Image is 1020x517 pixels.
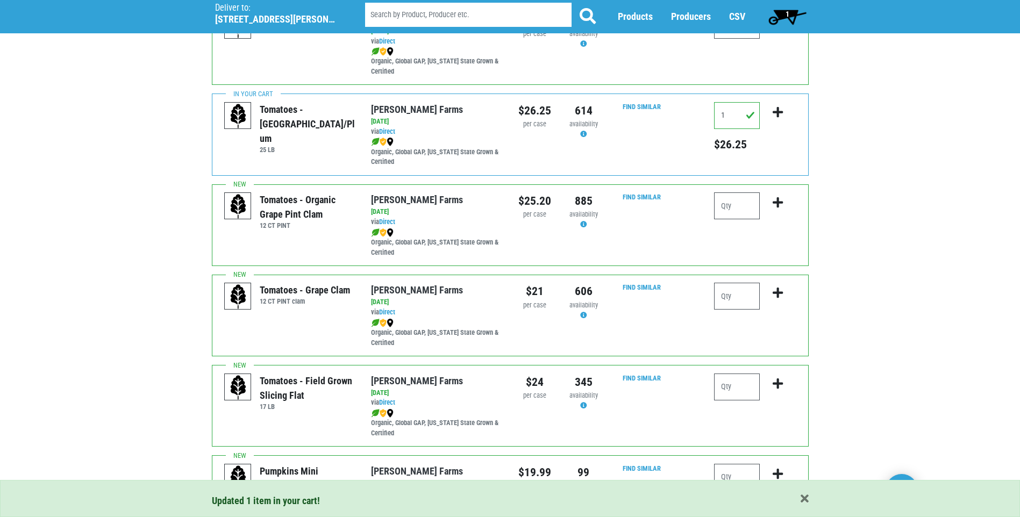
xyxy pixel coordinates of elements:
[567,102,600,119] div: 614
[714,464,760,491] input: Qty
[623,193,661,201] a: Find Similar
[387,319,394,327] img: map_marker-0e94453035b3232a4d21701695807de9.png
[371,398,502,408] div: via
[379,308,395,316] a: Direct
[518,374,551,391] div: $24
[567,192,600,210] div: 885
[786,10,789,18] span: 1
[260,192,355,221] div: Tomatoes - Organic Grape Pint Clam
[518,300,551,311] div: per case
[623,283,661,291] a: Find Similar
[729,11,745,23] a: CSV
[225,374,252,401] img: placeholder-variety-43d6402dacf2d531de610a020419775a.svg
[371,138,380,146] img: leaf-e5c59151409436ccce96b2ca1b28e03c.png
[518,391,551,401] div: per case
[518,464,551,481] div: $19.99
[260,146,355,154] h6: 25 LB
[371,375,463,386] a: [PERSON_NAME] Farms
[260,102,355,146] div: Tomatoes - [GEOGRAPHIC_DATA]/Plum
[225,283,252,310] img: placeholder-variety-43d6402dacf2d531de610a020419775a.svg
[371,37,502,47] div: via
[225,464,252,491] img: placeholder-variety-43d6402dacf2d531de610a020419775a.svg
[371,408,502,439] div: Organic, Global GAP, [US_STATE] State Grown & Certified
[569,30,598,38] span: availability
[260,297,350,305] h6: 12 CT PINT clam
[714,374,760,400] input: Qty
[371,319,380,327] img: leaf-e5c59151409436ccce96b2ca1b28e03c.png
[371,465,463,477] a: [PERSON_NAME] Farms
[371,217,502,227] div: via
[371,307,502,318] div: via
[379,37,395,45] a: Direct
[225,193,252,220] img: placeholder-variety-43d6402dacf2d531de610a020419775a.svg
[567,283,600,300] div: 606
[371,388,502,398] div: [DATE]
[212,493,809,508] div: Updated 1 item in your cart!
[260,464,355,507] div: Pumpkins Mini Decorative - White Baby Boo
[365,3,572,27] input: Search by Product, Producer etc.
[371,228,380,237] img: leaf-e5c59151409436ccce96b2ca1b28e03c.png
[714,102,760,129] input: Qty
[567,119,600,140] div: Availability may be subject to change.
[371,46,502,77] div: Organic, Global GAP, [US_STATE] State Grown & Certified
[518,29,551,39] div: per case
[215,3,338,13] p: Deliver to:
[380,47,387,56] img: safety-e55c860ca8c00a9c171001a62a92dabd.png
[387,47,394,56] img: map_marker-0e94453035b3232a4d21701695807de9.png
[260,403,355,411] h6: 17 LB
[379,127,395,135] a: Direct
[764,6,811,27] a: 1
[623,374,661,382] a: Find Similar
[371,478,502,489] div: [DATE]
[518,192,551,210] div: $25.20
[260,374,355,403] div: Tomatoes - Field Grown Slicing Flat
[569,210,598,218] span: availability
[371,104,463,115] a: [PERSON_NAME] Farms
[567,374,600,391] div: 345
[371,207,502,217] div: [DATE]
[714,283,760,310] input: Qty
[569,301,598,309] span: availability
[371,194,463,205] a: [PERSON_NAME] Farms
[380,138,387,146] img: safety-e55c860ca8c00a9c171001a62a92dabd.png
[380,319,387,327] img: safety-e55c860ca8c00a9c171001a62a92dabd.png
[518,210,551,220] div: per case
[379,398,395,406] a: Direct
[260,283,350,297] div: Tomatoes - Grape Clam
[371,117,502,127] div: [DATE]
[371,137,502,168] div: Organic, Global GAP, [US_STATE] State Grown & Certified
[569,120,598,128] span: availability
[380,228,387,237] img: safety-e55c860ca8c00a9c171001a62a92dabd.png
[387,409,394,418] img: map_marker-0e94453035b3232a4d21701695807de9.png
[518,119,551,130] div: per case
[623,464,661,472] a: Find Similar
[371,227,502,258] div: Organic, Global GAP, [US_STATE] State Grown & Certified
[225,103,252,130] img: placeholder-variety-43d6402dacf2d531de610a020419775a.svg
[518,283,551,300] div: $21
[371,127,502,137] div: via
[387,138,394,146] img: map_marker-0e94453035b3232a4d21701695807de9.png
[371,409,380,418] img: leaf-e5c59151409436ccce96b2ca1b28e03c.png
[379,218,395,226] a: Direct
[623,103,661,111] a: Find Similar
[260,221,355,229] h6: 12 CT PINT
[569,391,598,399] span: availability
[618,11,653,23] a: Products
[387,228,394,237] img: map_marker-0e94453035b3232a4d21701695807de9.png
[371,284,463,296] a: [PERSON_NAME] Farms
[215,13,338,25] h5: [STREET_ADDRESS][PERSON_NAME]
[567,464,600,481] div: 99
[380,409,387,418] img: safety-e55c860ca8c00a9c171001a62a92dabd.png
[518,102,551,119] div: $26.25
[371,318,502,348] div: Organic, Global GAP, [US_STATE] State Grown & Certified
[714,192,760,219] input: Qty
[714,138,760,152] h5: Total price
[671,11,711,23] a: Producers
[371,47,380,56] img: leaf-e5c59151409436ccce96b2ca1b28e03c.png
[371,297,502,307] div: [DATE]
